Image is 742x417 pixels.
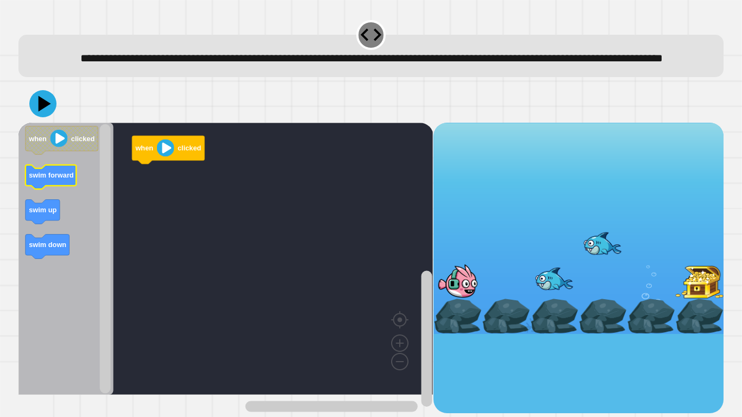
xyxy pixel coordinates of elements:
[178,144,201,152] text: clicked
[18,123,433,413] div: Blockly Workspace
[29,206,56,214] text: swim up
[71,135,95,143] text: clicked
[28,135,47,143] text: when
[29,241,66,249] text: swim down
[135,144,154,152] text: when
[29,171,74,179] text: swim forward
